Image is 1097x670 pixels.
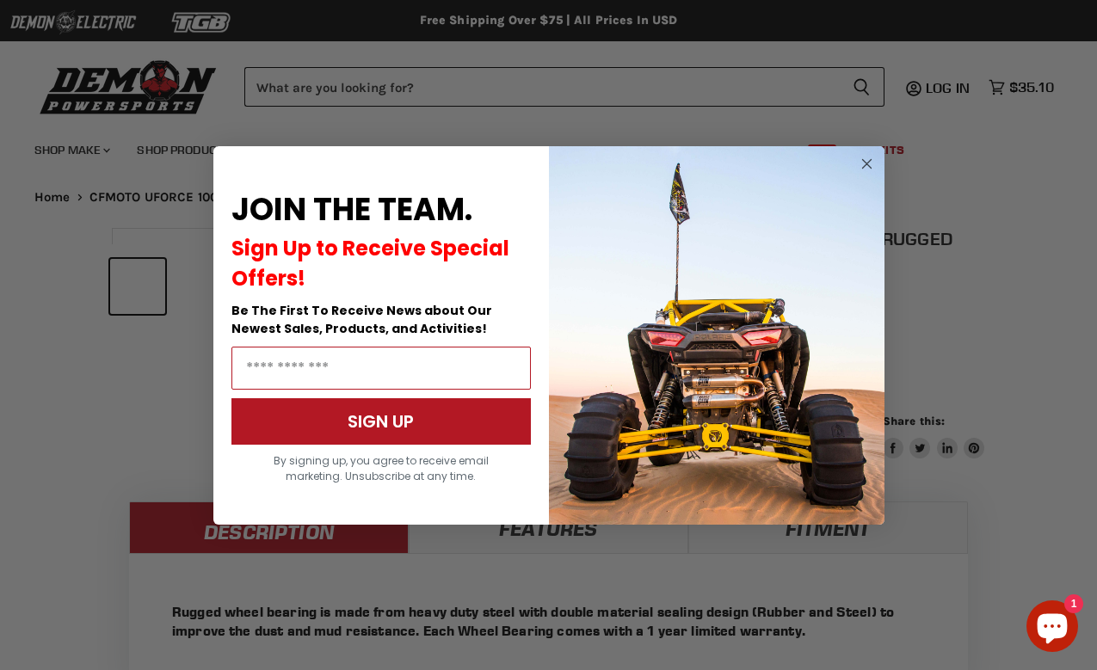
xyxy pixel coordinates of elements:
[231,187,472,231] span: JOIN THE TEAM.
[1021,600,1083,656] inbox-online-store-chat: Shopify online store chat
[231,347,531,390] input: Email Address
[549,146,884,525] img: a9095488-b6e7-41ba-879d-588abfab540b.jpeg
[274,453,489,483] span: By signing up, you agree to receive email marketing. Unsubscribe at any time.
[231,398,531,445] button: SIGN UP
[856,153,878,175] button: Close dialog
[231,302,492,337] span: Be The First To Receive News about Our Newest Sales, Products, and Activities!
[231,234,509,292] span: Sign Up to Receive Special Offers!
